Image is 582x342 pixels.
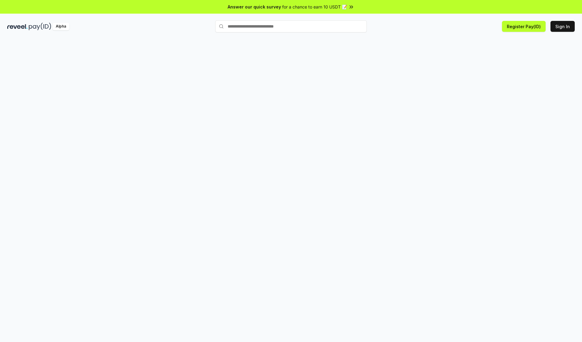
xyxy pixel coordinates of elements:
div: Alpha [52,23,69,30]
button: Sign In [550,21,575,32]
img: pay_id [29,23,51,30]
button: Register Pay(ID) [502,21,546,32]
span: Answer our quick survey [228,4,281,10]
img: reveel_dark [7,23,28,30]
span: for a chance to earn 10 USDT 📝 [282,4,347,10]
